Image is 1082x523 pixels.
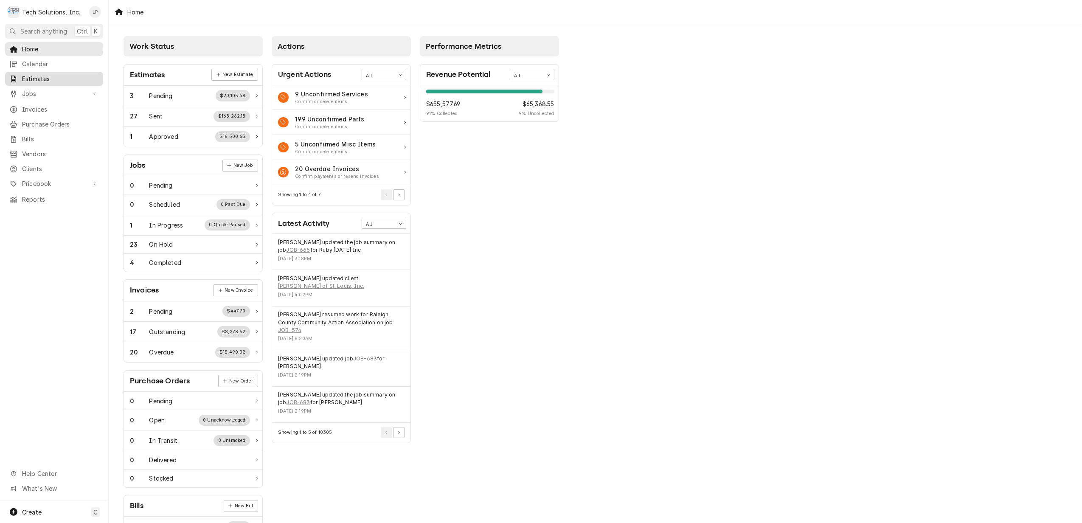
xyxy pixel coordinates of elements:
div: Work Status Supplemental Data [199,415,250,426]
div: Work Status Supplemental Data [216,90,250,101]
div: Work Status Title [149,221,183,230]
span: Vendors [22,149,99,158]
div: Work Status Title [149,456,177,464]
div: Card Data [420,85,559,122]
div: Work Status [124,215,262,236]
div: Card Data [124,301,262,363]
div: Work Status Title [149,474,174,483]
div: Work Status Title [149,396,173,405]
div: All [366,73,391,79]
button: Go to Previous Page [381,189,392,200]
div: LP [89,6,101,18]
div: Action Item Title [295,90,368,98]
div: Event String [278,391,405,407]
span: C [93,508,98,517]
div: Event String [278,355,405,371]
a: New Job [222,160,258,172]
a: New Bill [224,500,258,512]
div: Card Title [426,69,491,80]
div: Card Header [124,65,262,86]
a: Go to Pricebook [5,177,103,191]
div: Action Item Suggestion [295,149,376,155]
div: Action Item Title [295,164,379,173]
div: Event String [278,275,405,290]
div: T [8,6,20,18]
span: K [94,27,98,36]
span: What's New [22,484,98,493]
div: Card Footer: Pagination [272,185,410,205]
a: Go to Help Center [5,467,103,481]
span: Jobs [22,89,86,98]
div: Work Status [124,342,262,362]
span: Purchase Orders [22,120,99,129]
div: Work Status Title [149,181,173,190]
div: Work Status Count [130,436,149,445]
div: Card Column Header [272,36,411,56]
a: JOB-683 [353,355,377,363]
div: Card: Invoices [124,279,263,363]
a: Calendar [5,57,103,71]
div: Card Header [272,213,410,234]
span: Pricebook [22,179,86,188]
span: 91 % Collected [426,110,461,117]
div: Action Item Suggestion [295,124,364,130]
div: Work Status Count [130,348,149,357]
a: [PERSON_NAME] of St. Louis, Inc. [278,282,364,290]
div: Action Item [272,85,410,110]
div: Work Status Title [149,416,165,425]
div: Card Footer: Pagination [272,423,410,443]
a: Work Status [124,410,262,430]
div: Event [272,270,410,306]
a: Work Status [124,451,262,470]
div: Action Item Suggestion [295,98,368,105]
div: Action Item Title [295,140,376,149]
div: Card Link Button [211,69,258,81]
span: Estimates [22,74,99,83]
div: All [514,73,539,79]
div: Card Title [130,375,190,387]
a: Work Status [124,430,262,451]
div: Tech Solutions, Inc.'s Avatar [8,6,20,18]
div: Work Status Title [149,307,173,316]
span: Actions [278,42,304,51]
a: Work Status [124,106,262,127]
div: Work Status [124,176,262,194]
a: New Order [218,375,258,387]
div: Action Item [272,110,410,135]
div: Event Details [278,311,405,346]
a: Clients [5,162,103,176]
span: Search anything [20,27,67,36]
div: Action Item Title [295,115,364,124]
div: Event Timestamp [278,335,405,342]
div: Work Status Title [149,91,173,100]
a: Work Status [124,254,262,272]
div: Card Data [272,85,410,185]
div: Card Header [124,371,262,392]
button: Go to Next Page [393,427,405,438]
div: Work Status Supplemental Data [205,219,250,231]
span: $655,577.69 [426,99,461,108]
div: Event [272,234,410,270]
div: Revenue Potential Details [426,90,554,117]
div: Work Status Supplemental Data [215,131,250,142]
a: Work Status [124,127,262,146]
div: Current Page Details [278,429,332,436]
div: Work Status Count [130,181,149,190]
div: Card Title [278,69,331,80]
span: Calendar [22,59,99,68]
a: Work Status [124,392,262,410]
div: Work Status Title [149,112,163,121]
div: Card Data Filter Control [362,69,406,80]
div: Card: Estimates [124,64,263,147]
a: Action Item [272,160,410,185]
a: Work Status [124,194,262,215]
a: Vendors [5,147,103,161]
button: Search anythingCtrlK [5,24,103,39]
a: Work Status [124,470,262,487]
